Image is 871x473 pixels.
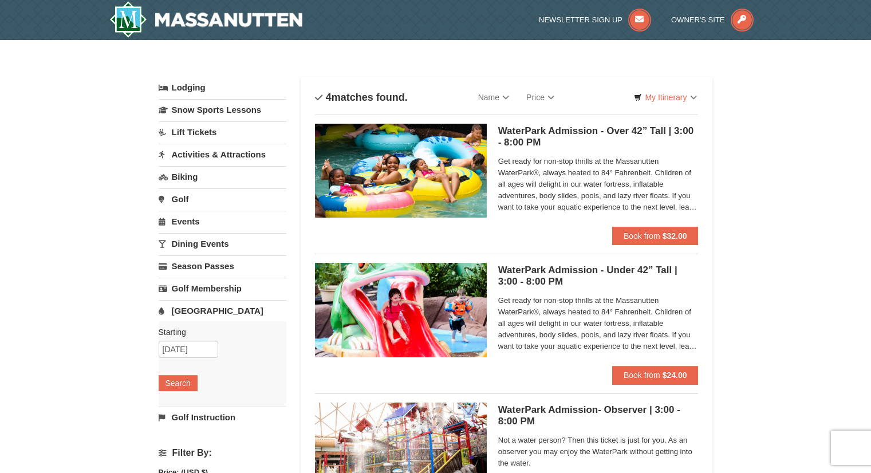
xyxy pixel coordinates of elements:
[159,255,286,277] a: Season Passes
[159,300,286,321] a: [GEOGRAPHIC_DATA]
[159,375,198,391] button: Search
[671,15,725,24] span: Owner's Site
[498,156,699,213] span: Get ready for non-stop thrills at the Massanutten WaterPark®, always heated to 84° Fahrenheit. Ch...
[315,92,408,103] h4: matches found.
[159,233,286,254] a: Dining Events
[159,448,286,458] h4: Filter By:
[159,77,286,98] a: Lodging
[624,370,660,380] span: Book from
[315,263,487,357] img: 6619917-1391-b04490f2.jpg
[498,404,699,427] h5: WaterPark Admission- Observer | 3:00 - 8:00 PM
[159,211,286,232] a: Events
[612,227,699,245] button: Book from $32.00
[518,86,563,109] a: Price
[159,121,286,143] a: Lift Tickets
[498,435,699,469] span: Not a water person? Then this ticket is just for you. As an observer you may enjoy the WaterPark ...
[624,231,660,241] span: Book from
[159,407,286,428] a: Golf Instruction
[326,92,332,103] span: 4
[159,99,286,120] a: Snow Sports Lessons
[159,166,286,187] a: Biking
[498,295,699,352] span: Get ready for non-stop thrills at the Massanutten WaterPark®, always heated to 84° Fahrenheit. Ch...
[109,1,303,38] a: Massanutten Resort
[315,124,487,218] img: 6619917-1563-e84d971f.jpg
[109,1,303,38] img: Massanutten Resort Logo
[159,326,278,338] label: Starting
[539,15,651,24] a: Newsletter Sign Up
[498,125,699,148] h5: WaterPark Admission - Over 42” Tall | 3:00 - 8:00 PM
[612,366,699,384] button: Book from $24.00
[626,89,704,106] a: My Itinerary
[159,144,286,165] a: Activities & Attractions
[663,231,687,241] strong: $32.00
[498,265,699,287] h5: WaterPark Admission - Under 42” Tall | 3:00 - 8:00 PM
[159,188,286,210] a: Golf
[539,15,622,24] span: Newsletter Sign Up
[470,86,518,109] a: Name
[159,278,286,299] a: Golf Membership
[663,370,687,380] strong: $24.00
[671,15,754,24] a: Owner's Site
